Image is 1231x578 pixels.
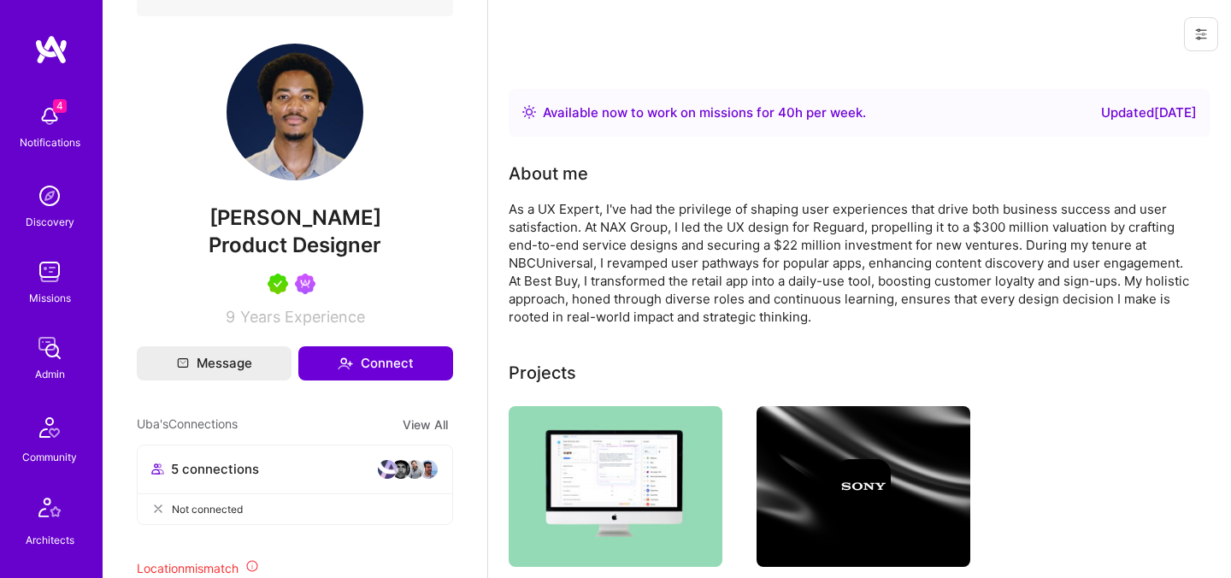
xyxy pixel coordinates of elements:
img: User Avatar [227,44,363,180]
img: International Data Group - IDC TechMatch [509,406,722,567]
div: Notifications [20,133,80,151]
span: 4 [53,99,67,113]
div: As a UX Expert, I've had the privilege of shaping user experiences that drive both business succe... [509,200,1193,326]
div: Architects [26,531,74,549]
i: icon Collaborator [151,463,164,475]
div: Discovery [26,213,74,231]
span: Product Designer [209,233,381,257]
img: A.Teamer in Residence [268,274,288,294]
img: Architects [29,490,70,531]
img: Community [29,407,70,448]
img: discovery [32,179,67,213]
img: teamwork [32,255,67,289]
button: 5 connectionsavataravataravataravatarNot connected [137,445,453,525]
span: [PERSON_NAME] [137,205,453,231]
i: icon Mail [177,357,189,369]
div: Projects [509,360,576,386]
i: icon Connect [338,356,353,371]
div: Admin [35,365,65,383]
img: avatar [418,459,439,480]
div: Updated [DATE] [1101,103,1197,123]
button: Message [137,346,292,380]
span: 40 [778,104,795,121]
button: View All [398,415,453,434]
span: Not connected [172,500,243,518]
div: Available now to work on missions for h per week . [543,103,866,123]
img: avatar [391,459,411,480]
img: bell [32,99,67,133]
i: icon CloseGray [151,502,165,516]
div: Community [22,448,77,466]
img: avatar [404,459,425,480]
span: Years Experience [240,308,365,326]
button: Connect [298,346,453,380]
img: cover [757,406,970,567]
span: Uba's Connections [137,415,238,434]
span: 5 connections [171,460,259,478]
img: logo [34,34,68,65]
img: Company logo [836,459,891,514]
div: Missions [29,289,71,307]
img: Been on Mission [295,274,315,294]
span: 9 [226,308,235,326]
img: Availability [522,105,536,119]
div: Location mismatch [137,559,453,577]
img: avatar [377,459,398,480]
img: admin teamwork [32,331,67,365]
div: About me [509,161,588,186]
